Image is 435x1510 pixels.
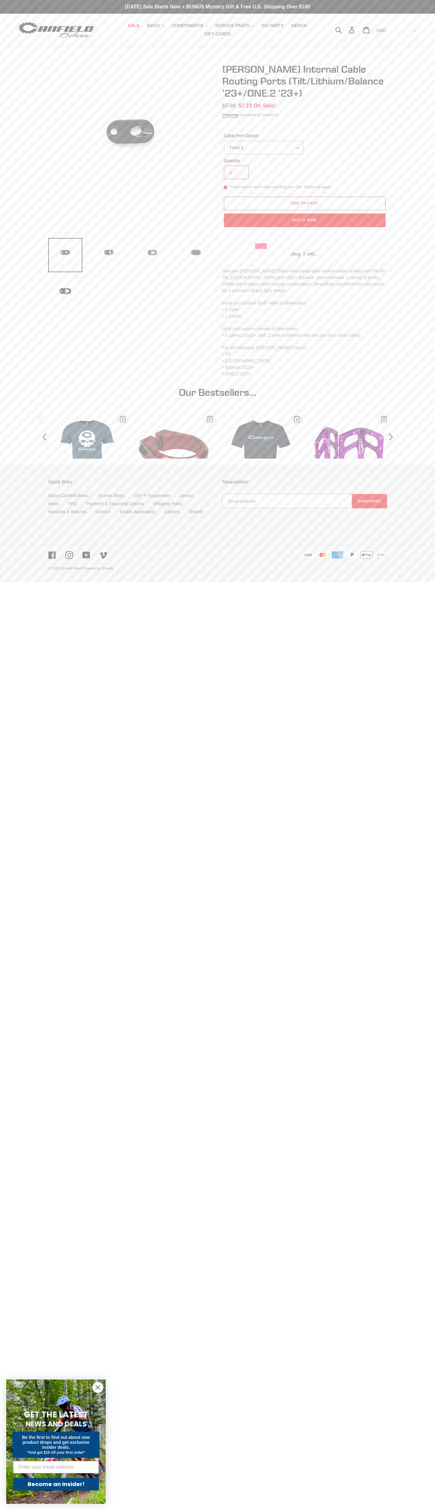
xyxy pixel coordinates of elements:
h1: Our Bestsellers... [48,387,387,398]
span: GET THE LATEST [24,1409,88,1420]
button: Add to cart [224,197,386,210]
a: Canfield Bikes [60,566,82,570]
div: calculated at checkout. [222,112,387,118]
p: Front port options (both sides of downtube): • 1 cable • 2 cables [222,300,387,319]
button: Buy it now [224,213,386,227]
span: Subscribe [358,499,381,503]
button: Subscribe [352,494,387,508]
a: Archive Bikes [98,493,124,498]
span: SALE [128,23,139,28]
span: MERCH [291,23,307,28]
a: News [48,501,59,506]
input: Email address [222,494,352,508]
a: Shipping [222,112,238,118]
img: Load image into Gallery viewer, Canfield Internal Cable Routing Ports (Tilt/Lithium/Balance &#39;... [48,274,82,308]
button: BIKES [144,21,168,30]
span: GG PARTS [261,23,284,28]
span: COMPONENTS [172,23,203,28]
a: GG PARTS [258,21,287,30]
a: FAQ [68,501,77,506]
a: Warranty & Returns [48,509,86,514]
h1: [PERSON_NAME] Internal Cable Routing Ports (Tilt/Lithium/Balance '23+/ONE.2 '23+) [222,63,387,99]
button: SERVICE PARTS [212,21,257,30]
small: © 2025, [48,566,82,570]
a: Shipping Policy [153,501,183,506]
label: Quantity [224,158,303,164]
a: Open Dialog Canfield Bikes Skully T-Shirt [48,415,126,520]
a: SALE [125,21,142,30]
img: Canfield Bikes [17,20,95,40]
a: Contact [95,509,110,514]
s: $7.99 [222,103,236,109]
p: Fits the following [PERSON_NAME] frames: • Tilt • [GEOGRAPHIC_DATA] • Balance 2023+ • ONE.2 2023+ [222,345,387,377]
label: Cable Port Option [224,133,303,139]
span: NEWS AND DEALS [25,1419,87,1429]
a: Payment & Financing Options [86,501,144,506]
p: Newsletter [222,479,387,485]
span: *And get $10 off your first order* [27,1450,85,1455]
a: GIFT CARDS [201,30,234,38]
a: About Canfield Bikes [48,493,89,498]
span: On Sale! [254,102,276,110]
span: BIKES [147,23,160,28]
span: Add to cart [291,201,318,205]
input: Enter your email address [13,1461,99,1473]
button: Next [384,415,396,458]
span: $7.19 [238,103,252,109]
a: CBF™ Suspension [133,493,170,498]
div: Only left... [255,249,354,259]
p: Quick links [48,479,213,485]
img: Load image into Gallery viewer, Canfield Internal Cable Routing Ports (Tilt/Lithium/Balance &#39;... [179,238,213,272]
a: Dealer Application [120,509,155,514]
a: Search [189,509,203,514]
a: MERCH [288,21,310,30]
span: GIFT CARDS [204,31,231,37]
a: Powered by Shopify [83,566,113,570]
a: Careers [164,509,180,514]
p: Rear port options (center of downtube): • 3 cables (2023+ ONE.2 uses a different rear exit port t... [222,326,387,339]
span: SERVICE PARTS [215,23,249,28]
img: Load image into Gallery viewer, Canfield Internal Cable Routing Ports (Tilt/Lithium/Balance &#39;... [92,238,126,272]
img: Load image into Gallery viewer, Canfield Internal Cable Routing Ports (Tilt/Lithium/Balance &#39;... [48,238,82,272]
button: Close dialog [92,1382,103,1393]
button: Become an Insider! [13,1478,99,1490]
span: 3 [301,250,307,258]
img: Load image into Gallery viewer, Canfield Internal Cable Routing Ports (Tilt/Lithium/Balance &#39;... [135,238,169,272]
p: Genuine [PERSON_NAME] Bikes interchangeable internal cable routing ports for the Tilt, [GEOGRAPHI... [222,268,387,294]
button: COMPONENTS [169,21,211,30]
a: Demos [180,493,193,498]
span: Be the first to find out about new product drops and get exclusive insider deals. [22,1435,90,1450]
span: There was an error while updating your cart. Please try again. [230,185,331,189]
button: Previous [39,415,51,458]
